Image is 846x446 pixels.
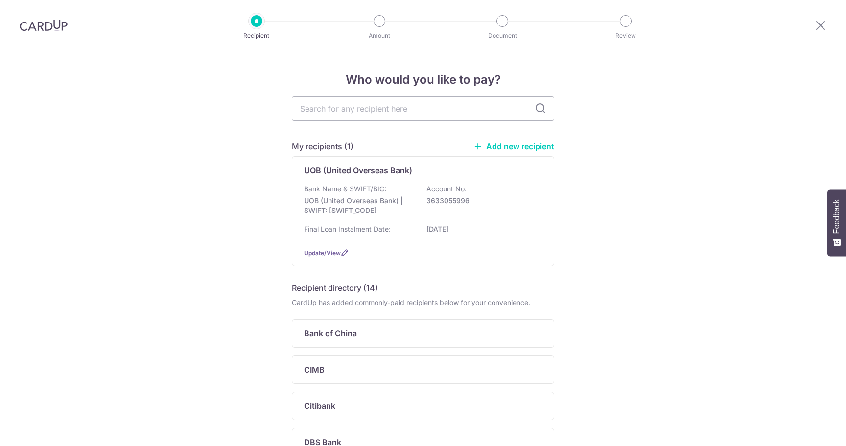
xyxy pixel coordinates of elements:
p: Review [589,31,662,41]
input: Search for any recipient here [292,96,554,121]
h5: Recipient directory (14) [292,282,378,294]
p: Citibank [304,400,335,412]
p: UOB (United Overseas Bank) | SWIFT: [SWIFT_CODE] [304,196,414,215]
iframe: Opens a widget where you can find more information [783,417,836,441]
a: Add new recipient [473,141,554,151]
a: Update/View [304,249,341,257]
p: Final Loan Instalment Date: [304,224,391,234]
h4: Who would you like to pay? [292,71,554,89]
p: 3633055996 [426,196,536,206]
p: Document [466,31,539,41]
p: Bank of China [304,328,357,339]
p: Bank Name & SWIFT/BIC: [304,184,386,194]
p: Amount [343,31,416,41]
button: Feedback - Show survey [827,189,846,256]
span: Feedback [832,199,841,234]
p: Account No: [426,184,467,194]
div: CardUp has added commonly-paid recipients below for your convenience. [292,298,554,307]
p: CIMB [304,364,325,376]
img: CardUp [20,20,68,31]
p: UOB (United Overseas Bank) [304,164,412,176]
p: [DATE] [426,224,536,234]
h5: My recipients (1) [292,141,353,152]
p: Recipient [220,31,293,41]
